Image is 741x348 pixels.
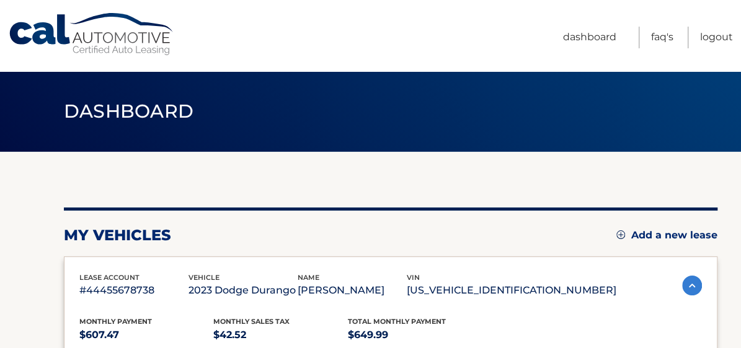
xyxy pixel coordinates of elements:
p: $42.52 [213,326,348,344]
span: Total Monthly Payment [348,317,446,326]
a: FAQ's [651,27,673,48]
h2: my vehicles [64,226,171,245]
span: Dashboard [64,100,194,123]
span: Monthly sales Tax [213,317,290,326]
img: accordion-active.svg [682,276,702,295]
img: add.svg [616,230,625,239]
a: Add a new lease [616,229,717,241]
p: [US_VEHICLE_IDENTIFICATION_NUMBER] [407,282,616,299]
a: Logout [700,27,733,48]
p: 2023 Dodge Durango [189,282,298,299]
span: Monthly Payment [79,317,152,326]
span: vehicle [189,273,220,282]
p: $649.99 [348,326,482,344]
p: $607.47 [79,326,214,344]
span: lease account [79,273,140,282]
p: [PERSON_NAME] [298,282,407,299]
a: Cal Automotive [8,12,175,56]
a: Dashboard [563,27,616,48]
p: #44455678738 [79,282,189,299]
span: name [298,273,319,282]
span: vin [407,273,420,282]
